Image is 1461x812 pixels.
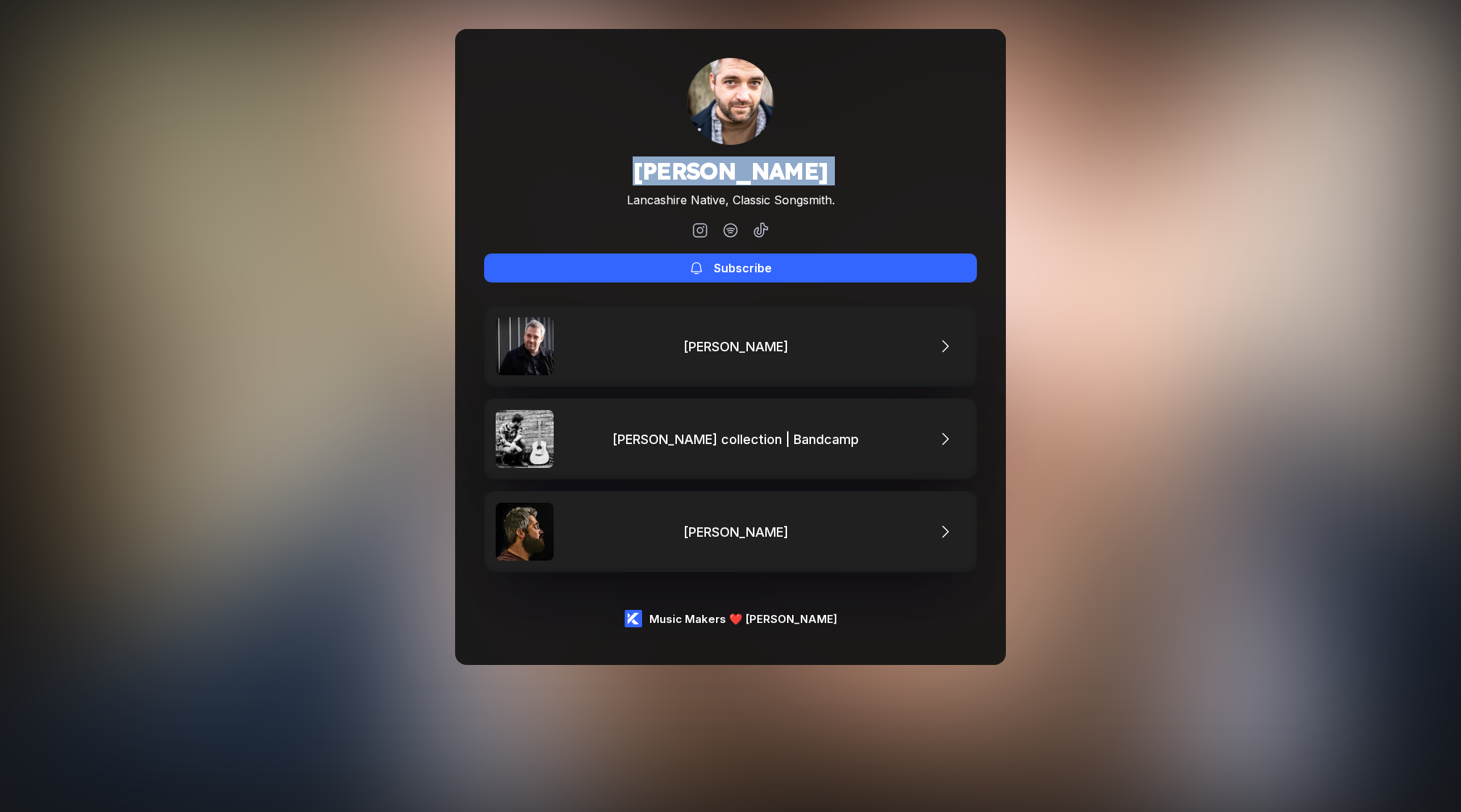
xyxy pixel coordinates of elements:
div: Joseph Lofthouse [687,58,774,145]
div: Lancashire Native, Classic Songsmith. [627,193,835,207]
img: Joseph Lofthouse's collection | Bandcamp [496,410,554,468]
a: Joseph Lofthouse[PERSON_NAME] [484,491,977,572]
img: 160x160 [687,58,774,145]
div: Music Makers ❤️ [PERSON_NAME] [649,612,837,626]
button: Subscribe [484,254,977,282]
div: [PERSON_NAME] [683,524,796,540]
a: Music Makers ❤️ [PERSON_NAME] [625,610,837,627]
a: Joseph Lofthouse[PERSON_NAME] [484,306,977,387]
img: Joseph Lofthouse [496,503,554,561]
img: Joseph Lofthouse [496,317,554,375]
a: Joseph Lofthouse's collection | Bandcamp[PERSON_NAME] collection | Bandcamp [484,398,977,480]
h1: [PERSON_NAME] [627,156,835,185]
div: [PERSON_NAME] [683,339,796,354]
div: [PERSON_NAME] collection | Bandcamp [612,432,866,447]
div: Subscribe [714,261,772,275]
